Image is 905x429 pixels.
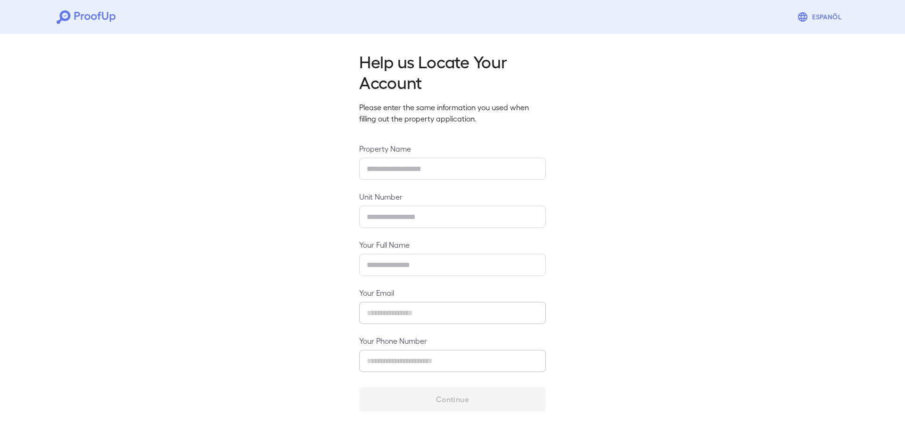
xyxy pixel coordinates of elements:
[359,143,546,154] label: Property Name
[359,102,546,124] p: Please enter the same information you used when filling out the property application.
[359,239,546,250] label: Your Full Name
[359,287,546,298] label: Your Email
[359,191,546,202] label: Unit Number
[359,335,546,346] label: Your Phone Number
[359,51,546,92] h2: Help us Locate Your Account
[793,8,848,26] button: Espanõl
